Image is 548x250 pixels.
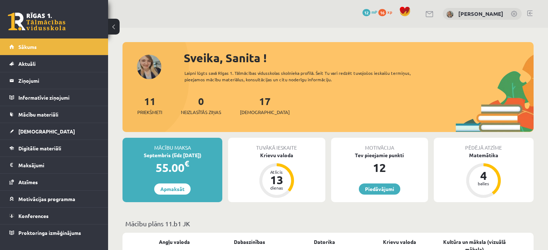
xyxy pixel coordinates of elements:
[122,159,222,176] div: 55.00
[362,9,377,15] a: 12 mP
[154,183,191,195] a: Apmaksāt
[228,138,325,151] div: Tuvākā ieskaite
[18,229,81,236] span: Proktoringa izmēģinājums
[9,72,99,89] a: Ziņojumi
[122,138,222,151] div: Mācību maksa
[18,128,75,135] span: [DEMOGRAPHIC_DATA]
[122,151,222,159] div: Septembris (līdz [DATE])
[9,106,99,123] a: Mācību materiāli
[473,170,494,181] div: 4
[240,109,290,116] span: [DEMOGRAPHIC_DATA]
[137,95,162,116] a: 11Priekšmeti
[18,213,49,219] span: Konferences
[181,95,221,116] a: 0Neizlasītās ziņas
[378,9,396,15] a: 16 xp
[184,49,534,67] div: Sveika, Sanita !
[473,181,494,186] div: balles
[18,157,99,173] legend: Maksājumi
[9,140,99,156] a: Digitālie materiāli
[184,70,431,83] div: Laipni lūgts savā Rīgas 1. Tālmācības vidusskolas skolnieka profilā. Šeit Tu vari redzēt tuvojošo...
[359,183,400,195] a: Piedāvājumi
[434,151,534,159] div: Matemātika
[9,157,99,173] a: Maksājumi
[446,11,454,18] img: Sanita Bērziņa
[125,219,531,228] p: Mācību plāns 11.b1 JK
[266,174,288,186] div: 13
[9,89,99,106] a: Informatīvie ziņojumi
[314,238,335,246] a: Datorika
[240,95,290,116] a: 17[DEMOGRAPHIC_DATA]
[266,170,288,174] div: Atlicis
[458,10,503,17] a: [PERSON_NAME]
[378,9,386,16] span: 16
[18,145,61,151] span: Digitālie materiāli
[18,44,37,50] span: Sākums
[18,179,38,185] span: Atzīmes
[228,151,325,199] a: Krievu valoda Atlicis 13 dienas
[362,9,370,16] span: 12
[159,238,190,246] a: Angļu valoda
[18,111,58,118] span: Mācību materiāli
[18,89,99,106] legend: Informatīvie ziņojumi
[434,138,534,151] div: Pēdējā atzīme
[18,60,36,67] span: Aktuāli
[434,151,534,199] a: Matemātika 4 balles
[387,9,392,15] span: xp
[8,13,66,31] a: Rīgas 1. Tālmācības vidusskola
[9,208,99,224] a: Konferences
[331,151,428,159] div: Tev pieejamie punkti
[137,109,162,116] span: Priekšmeti
[184,158,189,169] span: €
[331,159,428,176] div: 12
[9,55,99,72] a: Aktuāli
[181,109,221,116] span: Neizlasītās ziņas
[266,186,288,190] div: dienas
[9,123,99,140] a: [DEMOGRAPHIC_DATA]
[331,138,428,151] div: Motivācija
[9,174,99,190] a: Atzīmes
[18,196,75,202] span: Motivācijas programma
[9,191,99,207] a: Motivācijas programma
[9,38,99,55] a: Sākums
[234,238,265,246] a: Dabaszinības
[228,151,325,159] div: Krievu valoda
[371,9,377,15] span: mP
[18,72,99,89] legend: Ziņojumi
[383,238,416,246] a: Krievu valoda
[9,224,99,241] a: Proktoringa izmēģinājums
